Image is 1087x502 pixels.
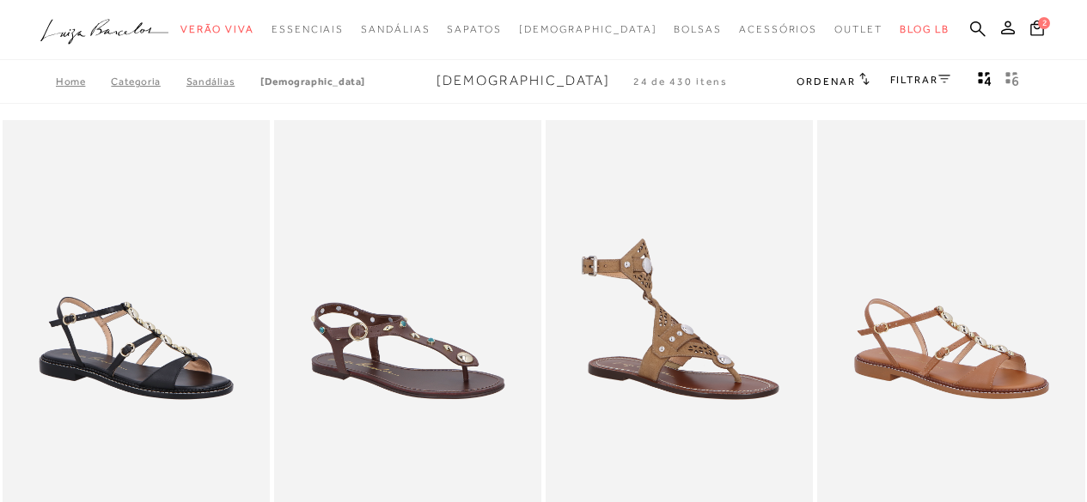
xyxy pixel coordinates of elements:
span: Essenciais [272,23,344,35]
span: BLOG LB [900,23,950,35]
a: categoryNavScreenReaderText [447,14,501,45]
a: categoryNavScreenReaderText [180,14,254,45]
span: Sandálias [361,23,430,35]
a: categoryNavScreenReaderText [272,14,344,45]
span: 24 de 430 itens [633,76,728,88]
span: Acessórios [739,23,817,35]
a: noSubCategoriesText [519,14,657,45]
button: 2 [1025,19,1049,42]
a: categoryNavScreenReaderText [674,14,722,45]
button: Mostrar 4 produtos por linha [973,70,997,93]
a: [DEMOGRAPHIC_DATA] [260,76,365,88]
span: Verão Viva [180,23,254,35]
span: [DEMOGRAPHIC_DATA] [437,73,610,88]
span: Sapatos [447,23,501,35]
a: categoryNavScreenReaderText [834,14,882,45]
span: [DEMOGRAPHIC_DATA] [519,23,657,35]
span: 2 [1038,17,1050,29]
span: Outlet [834,23,882,35]
span: Ordenar [797,76,855,88]
a: Categoria [111,76,186,88]
a: BLOG LB [900,14,950,45]
a: categoryNavScreenReaderText [739,14,817,45]
a: SANDÁLIAS [186,76,260,88]
a: categoryNavScreenReaderText [361,14,430,45]
a: Home [56,76,111,88]
span: Bolsas [674,23,722,35]
a: FILTRAR [890,74,950,86]
button: gridText6Desc [1000,70,1024,93]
